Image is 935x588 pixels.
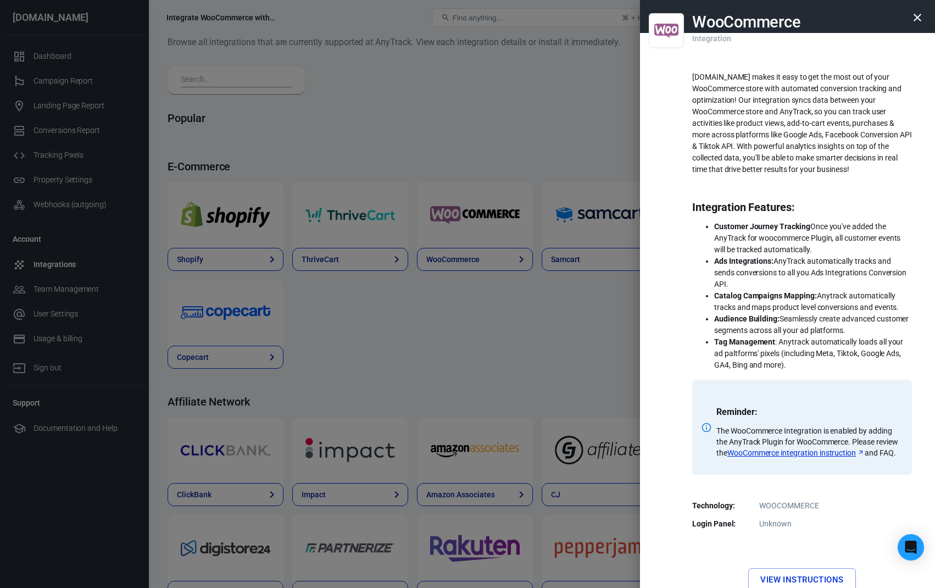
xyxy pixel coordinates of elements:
[692,71,912,175] p: [DOMAIN_NAME] makes it easy to get the most out of your WooCommerce store with automated conversi...
[714,337,775,346] strong: Tag Management
[692,202,912,213] p: Integration Features:
[692,13,800,31] h2: WooCommerce
[714,256,912,290] li: AnyTrack automatically tracks and sends conversions to all you Ads Integrations Conversion API.
[692,22,731,45] p: Integration
[714,221,912,256] li: Once you've added the AnyTrack for woocommerce Plugin, all customer events will be tracked automa...
[714,291,817,300] strong: Catalog Campaigns Mapping:
[716,406,899,418] p: Reminder:
[898,534,924,561] div: Open Intercom Messenger
[716,425,899,458] p: The WooCommerce Integration is enabled by adding the AnyTrack Plugin for WooCommerce. Please revi...
[714,290,912,313] li: Anytrack automatically tracks and maps product level conversions and events.
[699,500,905,512] dd: WOOCOMMERCE
[654,15,678,46] img: WooCommerce
[714,257,773,265] strong: Ads Integrations:
[699,518,905,530] dd: Unknown
[714,314,780,323] strong: Audience Building:
[714,222,810,231] strong: Customer Journey Tracking
[692,518,747,530] dt: Login Panel:
[727,447,865,458] a: WooCommerce integration instruction
[714,336,912,371] li: : Anytrack automatically loads all your ad paltforms' pixels (including Meta, Tiktok, Google Ads,...
[692,500,747,512] dt: Technology:
[714,313,912,336] li: Seamlessly create advanced customer segments across all your ad platforms.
